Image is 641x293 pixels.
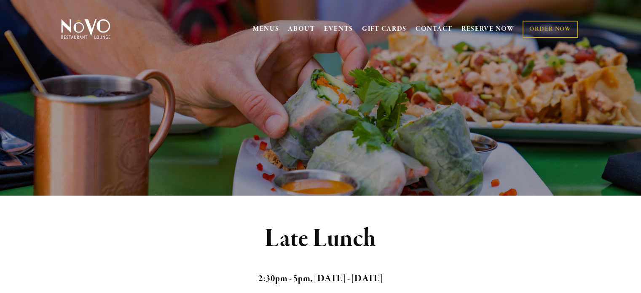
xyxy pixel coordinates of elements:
img: Novo Restaurant &amp; Lounge [59,19,112,40]
a: GIFT CARDS [362,21,407,37]
strong: Late Lunch [265,223,376,255]
a: RESERVE NOW [461,21,515,37]
a: ORDER NOW [523,21,578,38]
a: ABOUT [288,25,315,33]
a: MENUS [253,25,279,33]
a: EVENTS [324,25,353,33]
strong: 2:30pm - 5pm, [DATE] - [DATE] [258,273,383,285]
a: CONTACT [416,21,453,37]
